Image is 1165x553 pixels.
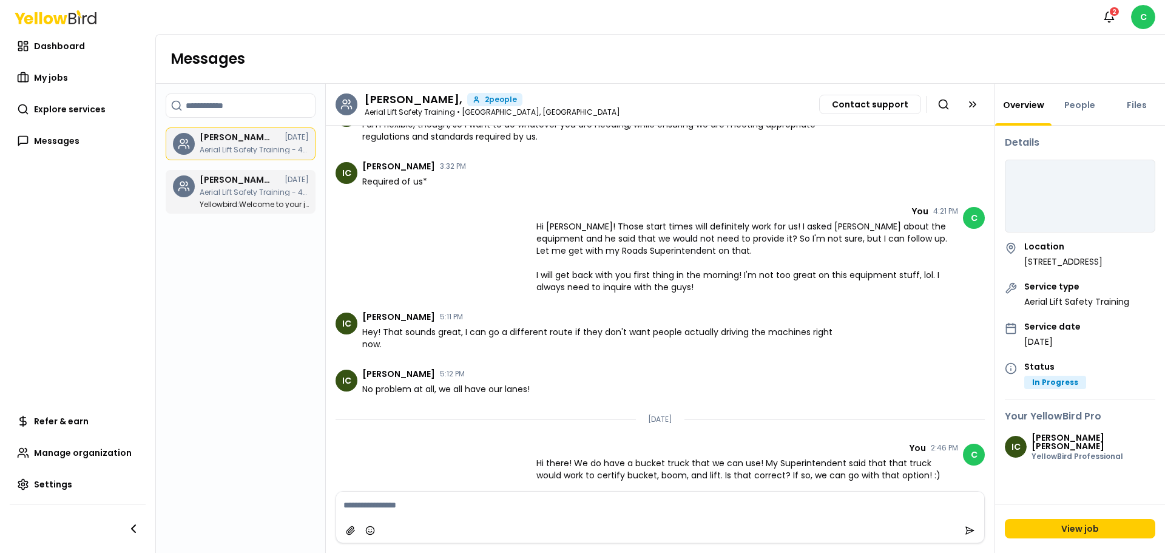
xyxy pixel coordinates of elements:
[336,313,357,334] span: IC
[200,133,272,141] h3: Ian Campbell,
[933,208,958,215] time: 4:21 PM
[10,97,146,121] a: Explore services
[171,49,1150,69] h1: Messages
[326,126,994,491] div: Chat messages
[440,370,465,378] time: 5:12 PM
[1024,362,1086,371] h4: Status
[931,444,958,452] time: 2:46 PM
[10,66,146,90] a: My jobs
[34,72,68,84] span: My jobs
[912,207,928,215] span: You
[10,34,146,58] a: Dashboard
[996,99,1052,111] a: Overview
[200,146,309,154] p: Aerial Lift Safety Training - 424 NM-599 Frontage Rd, Santa Fe, NM 87507
[34,103,106,115] span: Explore services
[34,40,85,52] span: Dashboard
[362,370,435,378] span: [PERSON_NAME]
[365,109,620,116] p: Aerial Lift Safety Training • [GEOGRAPHIC_DATA], [GEOGRAPHIC_DATA]
[1032,433,1155,450] h3: [PERSON_NAME] [PERSON_NAME]
[819,95,921,114] button: Contact support
[1005,160,1155,233] iframe: Job Location
[285,176,309,183] time: [DATE]
[440,163,466,170] time: 3:32 PM
[365,94,462,105] h3: Ian Campbell,
[200,175,272,184] h3: Ian Campbell,
[1005,135,1155,150] h3: Details
[166,127,316,160] a: [PERSON_NAME],[DATE]Aerial Lift Safety Training - 424 NM-[STREET_ADDRESS]
[1131,5,1155,29] span: C
[362,383,530,395] span: No problem at all, we all have our lanes!
[485,96,517,103] span: 2 people
[336,162,357,184] span: IC
[1024,322,1081,331] h4: Service date
[362,118,849,143] span: I am flexible, though, so I want to do whatever you are needing, while ensuring we are meeting ap...
[1005,409,1155,424] h3: Your YellowBird Pro
[1032,453,1155,460] p: YellowBird Professional
[10,441,146,465] a: Manage organization
[440,313,463,321] time: 5:11 PM
[1109,6,1120,17] div: 2
[200,189,309,196] p: Aerial Lift Safety Training - 424 NM-599 Frontage Rd, Santa Fe, NM 87507
[1024,296,1129,308] p: Aerial Lift Safety Training
[10,472,146,497] a: Settings
[10,409,146,433] a: Refer & earn
[1024,256,1103,268] p: [STREET_ADDRESS]
[910,444,926,452] span: You
[362,162,435,171] span: [PERSON_NAME]
[34,478,72,490] span: Settings
[1024,242,1103,251] h4: Location
[362,175,427,188] span: Required of us*
[362,313,435,321] span: [PERSON_NAME]
[1097,5,1121,29] button: 2
[10,129,146,153] a: Messages
[34,415,89,427] span: Refer & earn
[200,201,309,208] p: Welcome to your job chat! Use this space to ask questions, share updates, send files, and stay al...
[1005,519,1155,538] a: View job
[166,170,316,214] a: [PERSON_NAME],[DATE]Aerial Lift Safety Training - 424 NM-[STREET_ADDRESS]Yellowbird:Welcome to yo...
[536,457,959,481] span: Hi there! We do have a bucket truck that we can use! My Superintendent said that that truck would...
[1024,282,1129,291] h4: Service type
[536,220,959,293] span: Hi [PERSON_NAME]! Those start times will definitely work for us! I asked [PERSON_NAME] about the ...
[1057,99,1103,111] a: People
[1119,99,1154,111] a: Files
[362,326,849,350] span: Hey! That sounds great, I can go a different route if they don't want people actually driving the...
[336,370,357,392] span: IC
[1005,436,1027,458] span: IC
[34,447,132,459] span: Manage organization
[963,444,985,466] span: C
[648,415,672,424] p: [DATE]
[285,134,309,141] time: [DATE]
[1024,376,1086,389] div: In Progress
[963,207,985,229] span: C
[1024,336,1081,348] p: [DATE]
[34,135,79,147] span: Messages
